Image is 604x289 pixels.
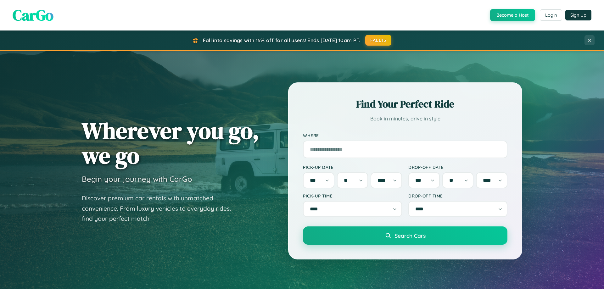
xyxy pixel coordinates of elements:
button: Become a Host [490,9,535,21]
span: CarGo [13,5,53,25]
button: Sign Up [565,10,591,20]
p: Discover premium car rentals with unmatched convenience. From luxury vehicles to everyday rides, ... [82,193,239,224]
label: Drop-off Time [408,193,507,198]
label: Pick-up Date [303,164,402,170]
span: Fall into savings with 15% off for all users! Ends [DATE] 10am PT. [203,37,361,43]
span: Search Cars [394,232,426,239]
h2: Find Your Perfect Ride [303,97,507,111]
button: Search Cars [303,226,507,245]
button: Login [540,9,562,21]
h3: Begin your journey with CarGo [82,174,192,184]
label: Where [303,133,507,138]
label: Drop-off Date [408,164,507,170]
button: FALL15 [365,35,392,46]
label: Pick-up Time [303,193,402,198]
h1: Wherever you go, we go [82,118,259,168]
p: Book in minutes, drive in style [303,114,507,123]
